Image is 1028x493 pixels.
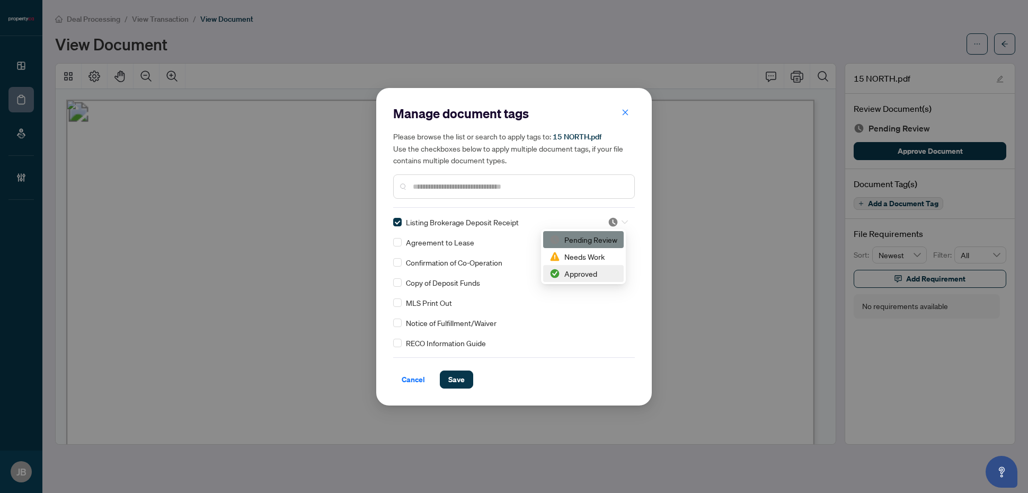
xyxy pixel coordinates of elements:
div: Pending Review [543,231,624,248]
img: status [550,234,560,245]
span: RECO Information Guide [406,337,486,349]
span: Save [448,371,465,388]
img: status [608,217,618,227]
div: Needs Work [543,248,624,265]
div: Approved [550,268,617,279]
span: Pending Review [608,217,628,227]
span: close [622,109,629,116]
span: Agreement to Lease [406,236,474,248]
span: Cancel [402,371,425,388]
span: Notice of Fulfillment/Waiver [406,317,497,329]
button: Save [440,371,473,389]
div: Approved [543,265,624,282]
div: Pending Review [550,234,617,245]
img: status [550,251,560,262]
span: Copy of Deposit Funds [406,277,480,288]
button: Open asap [986,456,1017,488]
span: Listing Brokerage Deposit Receipt [406,216,519,228]
div: Needs Work [550,251,617,262]
h5: Please browse the list or search to apply tags to: Use the checkboxes below to apply multiple doc... [393,130,635,166]
button: Cancel [393,371,433,389]
h2: Manage document tags [393,105,635,122]
span: Confirmation of Co-Operation [406,257,502,268]
span: MLS Print Out [406,297,452,309]
img: status [550,268,560,279]
span: 15 NORTH.pdf [553,132,601,142]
